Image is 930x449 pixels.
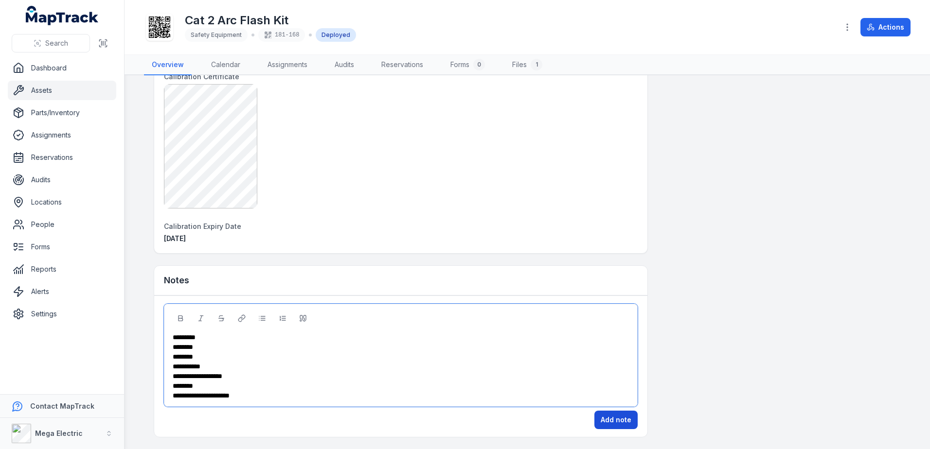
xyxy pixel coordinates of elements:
[12,34,90,52] button: Search
[473,59,485,70] div: 0
[203,55,248,75] a: Calendar
[860,18,911,36] button: Actions
[274,310,291,327] button: Ordered List
[45,38,68,48] span: Search
[8,148,116,167] a: Reservations
[8,237,116,257] a: Forms
[504,55,550,75] a: Files1
[316,28,356,42] div: Deployed
[8,192,116,212] a: Locations
[35,429,83,437] strong: Mega Electric
[594,411,638,429] button: Add note
[193,310,209,327] button: Italic
[8,170,116,190] a: Audits
[8,304,116,324] a: Settings
[8,81,116,100] a: Assets
[191,31,242,38] span: Safety Equipment
[30,402,94,410] strong: Contact MapTrack
[295,310,311,327] button: Blockquote
[233,310,250,327] button: Link
[8,282,116,301] a: Alerts
[327,55,362,75] a: Audits
[164,234,186,242] time: 22/04/2026, 12:00:00 am
[185,13,356,28] h1: Cat 2 Arc Flash Kit
[374,55,431,75] a: Reservations
[164,274,189,287] h3: Notes
[144,55,192,75] a: Overview
[8,125,116,145] a: Assignments
[531,59,542,70] div: 1
[213,310,230,327] button: Strikethrough
[8,259,116,279] a: Reports
[26,6,99,25] a: MapTrack
[164,234,186,242] span: [DATE]
[8,103,116,122] a: Parts/Inventory
[254,310,270,327] button: Bulleted List
[172,310,189,327] button: Bold
[8,215,116,234] a: People
[258,28,305,42] div: 181-168
[8,58,116,78] a: Dashboard
[443,55,493,75] a: Forms0
[164,72,239,81] span: Calibration Certificate
[164,222,241,230] span: Calibration Expiry Date
[260,55,315,75] a: Assignments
